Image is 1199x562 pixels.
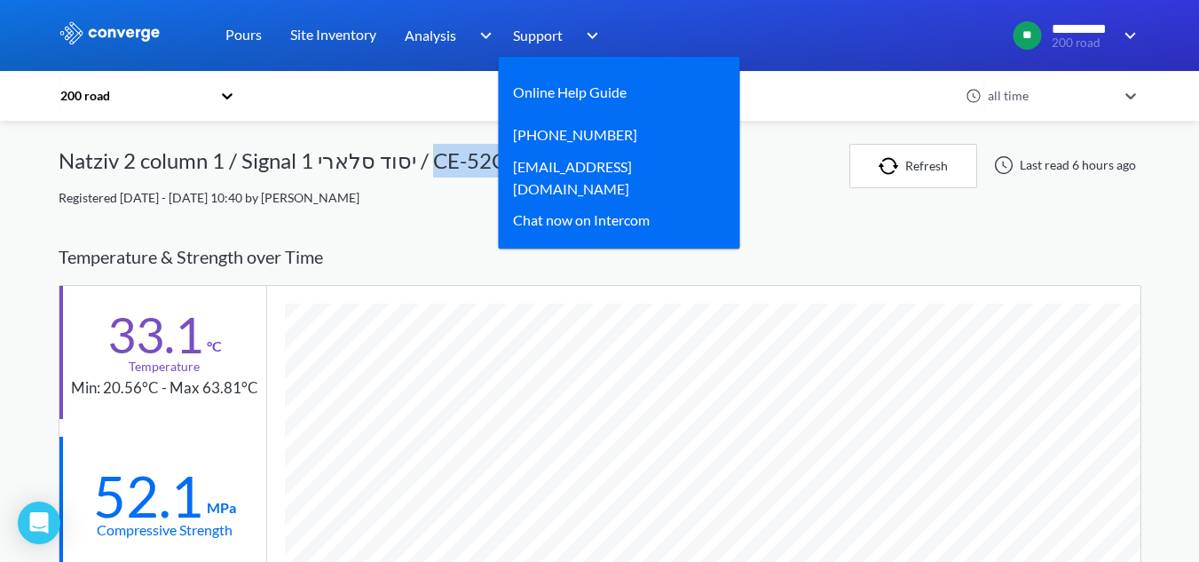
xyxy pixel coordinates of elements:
img: downArrow.svg [468,25,496,46]
div: 52.1 [93,474,203,518]
img: downArrow.svg [575,25,603,46]
a: Online Help Guide [513,81,627,103]
div: Temperature & Strength over Time [59,229,1141,285]
button: Refresh [849,144,977,188]
div: Chat now on Intercom [513,209,650,231]
img: logo_ewhite.svg [59,21,162,44]
span: Registered [DATE] - [DATE] 10:40 by [PERSON_NAME] [59,190,359,205]
div: Open Intercom Messenger [18,502,60,544]
div: all time [983,86,1116,106]
span: 200 road [1052,36,1113,50]
div: Min: 20.56°C - Max 63.81°C [71,376,258,400]
span: Support [513,24,563,46]
div: Compressive Strength [97,518,233,541]
img: downArrow.svg [1113,25,1141,46]
div: Temperature [129,357,200,376]
img: icon-refresh.svg [879,157,905,175]
img: icon-clock.svg [966,88,982,104]
div: 33.1 [107,313,203,357]
a: [EMAIL_ADDRESS][DOMAIN_NAME] [513,155,712,200]
span: Analysis [405,24,456,46]
div: Last read 6 hours ago [984,154,1141,176]
div: 200 road [59,86,211,106]
a: [PHONE_NUMBER] [513,123,637,146]
div: Natziv 2 column 1 / Signal 1 יסוד סלארי / CE-52C0E / Probe 1 [59,144,621,188]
